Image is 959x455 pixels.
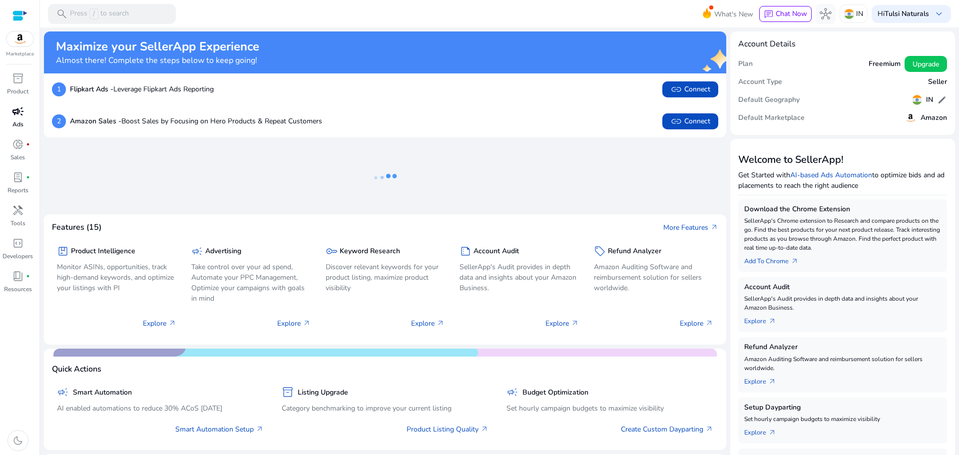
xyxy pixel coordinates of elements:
[738,78,782,86] h5: Account Type
[7,186,28,195] p: Reports
[764,9,774,19] span: chat
[12,204,24,216] span: handyman
[7,87,28,96] p: Product
[326,245,338,257] span: key
[933,8,945,20] span: keyboard_arrow_down
[282,403,488,414] p: Category benchmarking to improve your current listing
[191,262,311,304] p: Take control over your ad spend, Automate your PPC Management, Optimize your campaigns with goals...
[744,355,941,373] p: Amazon Auditing Software and reimbursement solution for sellers worldwide.
[759,6,812,22] button: chatChat Now
[738,96,800,104] h5: Default Geography
[885,9,929,18] b: Tulsi Naturals
[912,95,922,105] img: in.svg
[545,318,579,329] p: Explore
[670,83,682,95] span: link
[856,5,863,22] p: IN
[738,170,947,191] p: Get Started with to optimize bids and ad placements to reach the right audience
[905,56,947,72] button: Upgrade
[282,386,294,398] span: inventory_2
[474,247,519,256] h5: Account Audit
[73,389,132,397] h5: Smart Automation
[191,245,203,257] span: campaign
[744,373,784,387] a: Explorearrow_outward
[744,312,784,326] a: Explorearrow_outward
[12,435,24,447] span: dark_mode
[662,81,718,97] button: linkConnect
[57,403,264,414] p: AI enabled automations to reduce 30% ACoS [DATE]
[6,31,33,46] img: amazon.svg
[926,96,933,104] h5: IN
[12,138,24,150] span: donut_small
[710,223,718,231] span: arrow_outward
[10,219,25,228] p: Tools
[57,245,69,257] span: package
[70,116,121,126] b: Amazon Sales -
[70,116,322,126] p: Boost Sales by Focusing on Hero Products & Repeat Customers
[56,8,68,20] span: search
[738,39,796,49] h4: Account Details
[680,318,713,329] p: Explore
[921,114,947,122] h5: Amazon
[460,262,579,293] p: SellerApp's Audit provides in depth data and insights about your Amazon Business.
[663,222,718,233] a: More Featuresarrow_outward
[56,39,259,54] h2: Maximize your SellerApp Experience
[571,319,579,327] span: arrow_outward
[738,114,805,122] h5: Default Marketplace
[411,318,445,329] p: Explore
[168,319,176,327] span: arrow_outward
[70,84,113,94] b: Flipkart Ads -
[2,252,33,261] p: Developers
[6,50,34,58] p: Marketplace
[506,386,518,398] span: campaign
[744,415,941,424] p: Set hourly campaign budgets to maximize visibility
[820,8,832,20] span: hub
[52,114,66,128] p: 2
[744,216,941,252] p: SellerApp's Chrome extension to Research and compare products on the go. Find the best products f...
[714,5,753,23] span: What's New
[744,205,941,214] h5: Download the Chrome Extension
[303,319,311,327] span: arrow_outward
[407,424,488,435] a: Product Listing Quality
[738,60,753,68] h5: Plan
[52,223,101,232] h4: Features (15)
[869,60,901,68] h5: Freemium
[522,389,588,397] h5: Budget Optimization
[71,247,135,256] h5: Product Intelligence
[480,425,488,433] span: arrow_outward
[326,262,445,293] p: Discover relevant keywords for your product listing, maximize product visibility
[52,82,66,96] p: 1
[175,424,264,435] a: Smart Automation Setup
[4,285,32,294] p: Resources
[12,105,24,117] span: campaign
[621,424,713,435] a: Create Custom Dayparting
[340,247,400,256] h5: Keyword Research
[670,83,710,95] span: Connect
[776,9,807,18] span: Chat Now
[844,9,854,19] img: in.svg
[277,318,311,329] p: Explore
[905,112,917,124] img: amazon.svg
[744,424,784,438] a: Explorearrow_outward
[26,274,30,278] span: fiber_manual_record
[705,425,713,433] span: arrow_outward
[744,343,941,352] h5: Refund Analyzer
[594,245,606,257] span: sell
[506,403,713,414] p: Set hourly campaign budgets to maximize visibility
[143,318,176,329] p: Explore
[791,257,799,265] span: arrow_outward
[298,389,348,397] h5: Listing Upgrade
[744,283,941,292] h5: Account Audit
[705,319,713,327] span: arrow_outward
[744,294,941,312] p: SellerApp's Audit provides in depth data and insights about your Amazon Business.
[52,365,101,374] h4: Quick Actions
[460,245,472,257] span: summarize
[12,120,23,129] p: Ads
[12,72,24,84] span: inventory_2
[437,319,445,327] span: arrow_outward
[12,237,24,249] span: code_blocks
[10,153,25,162] p: Sales
[768,378,776,386] span: arrow_outward
[790,170,872,180] a: AI-based Ads Automation
[70,84,214,94] p: Leverage Flipkart Ads Reporting
[768,429,776,437] span: arrow_outward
